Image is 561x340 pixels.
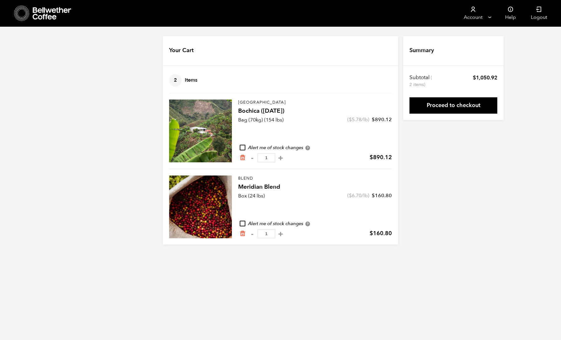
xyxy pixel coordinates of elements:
[473,74,497,81] bdi: 1,050.92
[370,154,373,161] span: $
[409,46,434,55] h4: Summary
[409,97,497,114] a: Proceed to checkout
[372,192,392,199] bdi: 160.80
[372,192,375,199] span: $
[239,154,246,161] a: Remove from cart
[169,74,197,87] h4: Items
[169,46,194,55] h4: Your Cart
[248,155,256,161] button: -
[239,230,246,237] a: Remove from cart
[238,100,392,106] p: [GEOGRAPHIC_DATA]
[277,155,285,161] button: +
[347,116,369,123] span: ( /lb)
[409,74,433,88] th: Subtotal
[238,183,392,192] h4: Meridian Blend
[349,192,352,199] span: $
[238,107,392,116] h4: Bochica ([DATE])
[258,229,275,238] input: Qty
[372,116,375,123] span: $
[370,229,392,237] bdi: 160.80
[349,116,361,123] bdi: 5.78
[238,220,392,227] div: Alert me of stock changes
[169,74,182,87] span: 2
[238,144,392,151] div: Alert me of stock changes
[248,231,256,237] button: -
[347,192,369,199] span: ( /lb)
[372,116,392,123] bdi: 890.12
[238,175,392,182] p: Blend
[370,229,373,237] span: $
[238,192,265,200] p: Box (24 lbs)
[370,154,392,161] bdi: 890.12
[277,231,285,237] button: +
[238,116,284,124] p: Bag (70kg) (154 lbs)
[258,153,275,162] input: Qty
[349,116,352,123] span: $
[349,192,361,199] bdi: 6.70
[473,74,476,81] span: $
